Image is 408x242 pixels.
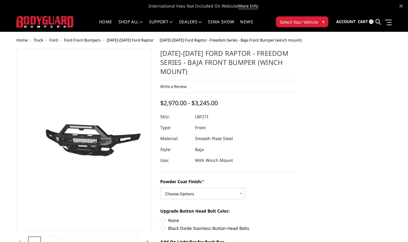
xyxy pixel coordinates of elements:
span: Cart [358,19,368,24]
button: Select Your Vehicle [276,16,328,27]
span: Account [336,19,356,24]
a: Ford Front Bumpers [64,37,101,43]
span: [DATE]-[DATE] Ford Raptor - Freedom Series - Baja Front Bumper (winch mount) [160,37,302,43]
a: Dealers [179,20,202,32]
a: More Info [238,3,258,9]
dd: Front [195,122,206,133]
dt: Use: [160,155,191,166]
label: Black Oxide Stainless Button-Head Bolts [160,225,296,231]
dd: LBF21I [195,111,208,122]
dt: Type: [160,122,191,133]
a: Write a Review [160,84,187,89]
a: Cart 0 [358,14,373,30]
a: Truck [34,37,43,43]
label: Powder Coat Finish: [160,178,296,185]
span: 0 [369,19,373,24]
a: shop all [118,20,143,32]
a: News [240,20,253,32]
dd: Smooth Plate Steel [195,133,233,144]
a: Ford [49,37,58,43]
a: [DATE]-[DATE] Ford Raptor [107,37,154,43]
a: Support [149,20,173,32]
dt: SKU: [160,111,191,122]
label: Upgrade Button Head Bolt Color: [160,208,296,214]
dd: Baja [195,144,204,155]
span: $2,970.00 - $3,245.00 [160,99,218,107]
a: Home [16,37,28,43]
dt: Style: [160,144,191,155]
a: SEMA Show [208,20,234,32]
label: None [160,217,296,224]
a: 2021-2025 Ford Raptor - Freedom Series - Baja Front Bumper (winch mount) [16,49,152,230]
h1: [DATE]-[DATE] Ford Raptor - Freedom Series - Baja Front Bumper (winch mount) [160,49,296,80]
dt: Material: [160,133,191,144]
a: Home [99,20,112,32]
a: Account [336,14,356,30]
img: BODYGUARD BUMPERS [16,16,74,27]
span: Select Your Vehicle [280,19,318,25]
span: ▾ [322,18,324,25]
dd: With Winch Mount [195,155,233,166]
